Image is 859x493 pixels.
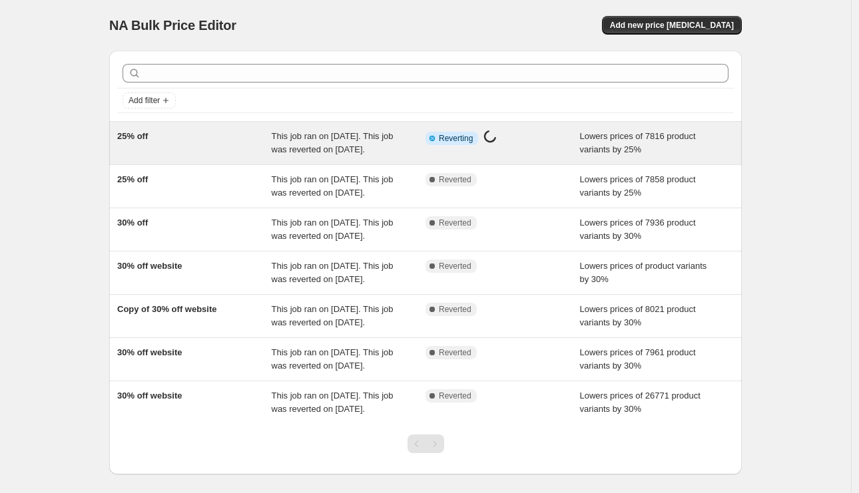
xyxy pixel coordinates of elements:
[580,261,707,284] span: Lowers prices of product variants by 30%
[602,16,742,35] button: Add new price [MEDICAL_DATA]
[117,218,148,228] span: 30% off
[439,261,471,271] span: Reverted
[580,347,696,371] span: Lowers prices of 7961 product variants by 30%
[117,131,148,141] span: 25% off
[272,261,394,284] span: This job ran on [DATE]. This job was reverted on [DATE].
[117,174,148,184] span: 25% off
[117,304,217,314] span: Copy of 30% off website
[272,218,394,241] span: This job ran on [DATE]. This job was reverted on [DATE].
[439,133,473,144] span: Reverting
[580,391,701,414] span: Lowers prices of 26771 product variants by 30%
[610,20,734,31] span: Add new price [MEDICAL_DATA]
[272,347,394,371] span: This job ran on [DATE]. This job was reverted on [DATE].
[580,218,696,241] span: Lowers prices of 7936 product variants by 30%
[123,92,176,108] button: Add filter
[272,131,394,154] span: This job ran on [DATE]. This job was reverted on [DATE].
[272,304,394,327] span: This job ran on [DATE]. This job was reverted on [DATE].
[439,218,471,228] span: Reverted
[129,95,160,106] span: Add filter
[439,304,471,315] span: Reverted
[117,261,182,271] span: 30% off website
[580,304,696,327] span: Lowers prices of 8021 product variants by 30%
[109,18,236,33] span: NA Bulk Price Editor
[580,131,696,154] span: Lowers prices of 7816 product variants by 25%
[580,174,696,198] span: Lowers prices of 7858 product variants by 25%
[439,391,471,401] span: Reverted
[117,391,182,401] span: 30% off website
[117,347,182,357] span: 30% off website
[408,434,444,453] nav: Pagination
[439,174,471,185] span: Reverted
[272,174,394,198] span: This job ran on [DATE]. This job was reverted on [DATE].
[272,391,394,414] span: This job ran on [DATE]. This job was reverted on [DATE].
[439,347,471,358] span: Reverted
